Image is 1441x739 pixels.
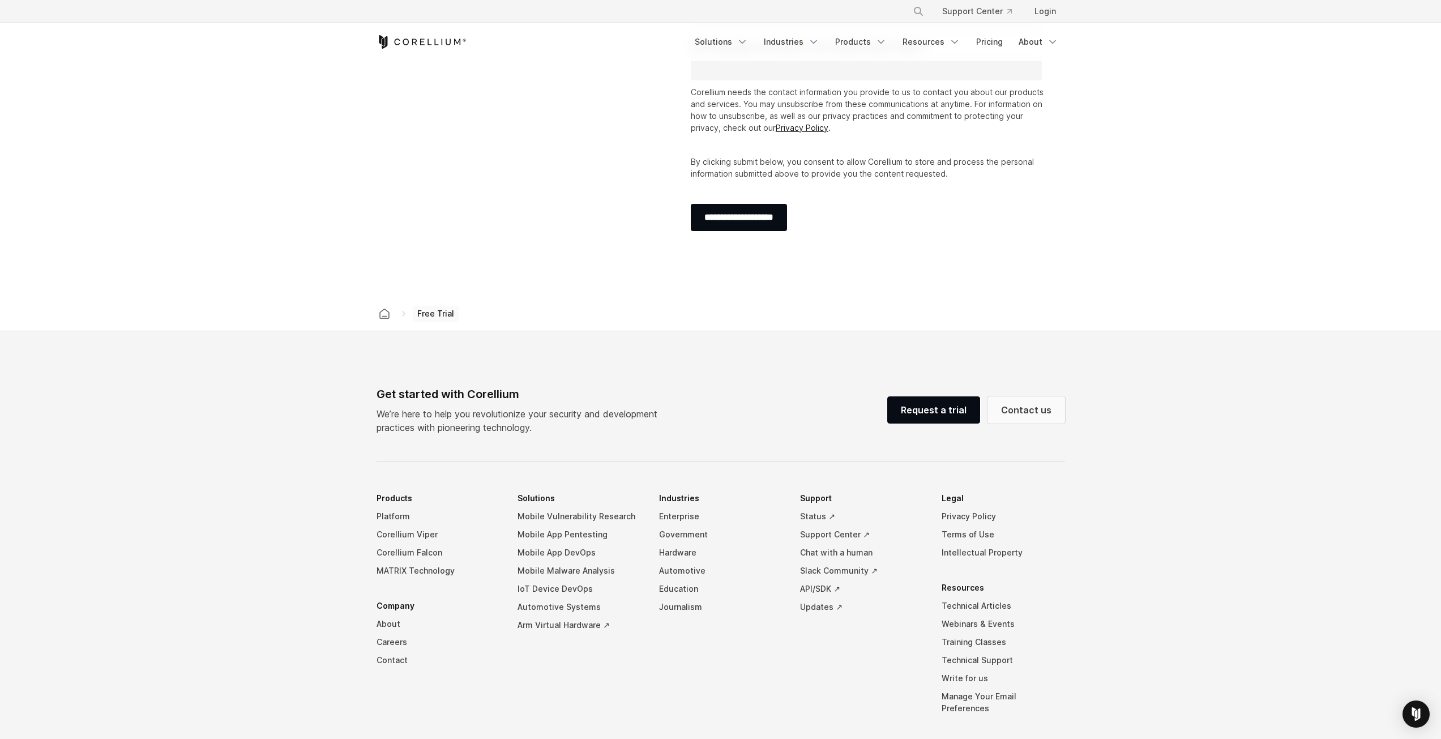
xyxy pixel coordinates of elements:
[942,526,1065,544] a: Terms of Use
[413,306,459,322] span: Free Trial
[800,598,923,616] a: Updates ↗
[659,598,782,616] a: Journalism
[688,32,755,52] a: Solutions
[942,633,1065,651] a: Training Classes
[518,580,641,598] a: IoT Device DevOps
[659,580,782,598] a: Education
[800,562,923,580] a: Slack Community ↗
[688,32,1065,52] div: Navigation Menu
[1012,32,1065,52] a: About
[691,86,1047,134] p: Corellium needs the contact information you provide to us to contact you about our products and s...
[896,32,967,52] a: Resources
[933,1,1021,22] a: Support Center
[800,526,923,544] a: Support Center ↗
[1025,1,1065,22] a: Login
[659,526,782,544] a: Government
[942,669,1065,687] a: Write for us
[518,526,641,544] a: Mobile App Pentesting
[377,489,1065,734] div: Navigation Menu
[518,507,641,526] a: Mobile Vulnerability Research
[518,598,641,616] a: Automotive Systems
[757,32,826,52] a: Industries
[377,526,500,544] a: Corellium Viper
[377,386,666,403] div: Get started with Corellium
[377,651,500,669] a: Contact
[800,507,923,526] a: Status ↗
[659,562,782,580] a: Automotive
[659,507,782,526] a: Enterprise
[942,544,1065,562] a: Intellectual Property
[942,507,1065,526] a: Privacy Policy
[518,544,641,562] a: Mobile App DevOps
[942,615,1065,633] a: Webinars & Events
[987,396,1065,424] a: Contact us
[800,580,923,598] a: API/SDK ↗
[377,615,500,633] a: About
[942,597,1065,615] a: Technical Articles
[1402,700,1430,728] div: Open Intercom Messenger
[518,562,641,580] a: Mobile Malware Analysis
[776,123,828,133] a: Privacy Policy
[969,32,1010,52] a: Pricing
[942,687,1065,717] a: Manage Your Email Preferences
[518,616,641,634] a: Arm Virtual Hardware ↗
[828,32,893,52] a: Products
[899,1,1065,22] div: Navigation Menu
[377,507,500,526] a: Platform
[377,407,666,434] p: We’re here to help you revolutionize your security and development practices with pioneering tech...
[377,35,467,49] a: Corellium Home
[800,544,923,562] a: Chat with a human
[908,1,929,22] button: Search
[377,562,500,580] a: MATRIX Technology
[374,306,395,322] a: Corellium home
[887,396,980,424] a: Request a trial
[942,651,1065,669] a: Technical Support
[691,156,1047,180] p: By clicking submit below, you consent to allow Corellium to store and process the personal inform...
[377,633,500,651] a: Careers
[377,544,500,562] a: Corellium Falcon
[659,544,782,562] a: Hardware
